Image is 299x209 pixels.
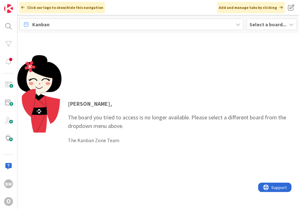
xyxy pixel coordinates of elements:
div: The Kanban Zone Team [68,136,293,144]
span: Kanban [32,21,50,28]
b: Select a board... [250,21,287,28]
div: BW [4,180,13,188]
div: Add and manage tabs by clicking [217,2,285,13]
strong: [PERSON_NAME] , [68,100,112,107]
img: Visit kanbanzone.com [4,4,13,13]
div: Click our logo to show/hide this navigation [19,2,105,13]
p: The board you tried to access is no longer available. Please select a different board from the dr... [68,99,293,130]
div: O [4,197,13,206]
span: Support [13,1,29,9]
